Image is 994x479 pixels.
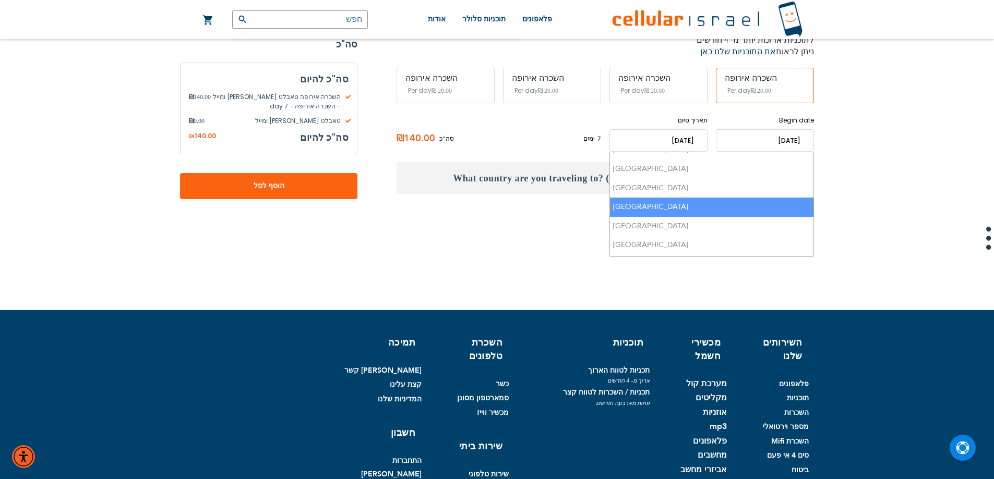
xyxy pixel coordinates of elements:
a: ביטוח [792,465,809,475]
a: אוזניות [703,408,727,417]
a: שירות טלפוני [469,469,509,479]
a: מקליטים [696,393,727,403]
span: השכרה אירופה טאבלט [PERSON_NAME] ומייל - השכרה אירופה - 7 day [211,92,349,111]
span: ‏20.00 ₪ [751,87,771,94]
input: MM/DD/YYYY [716,129,814,152]
span: 0.00 [189,116,205,126]
input: MM/DD/YYYY [609,129,708,152]
span: טאבלט [PERSON_NAME] ומייל [205,116,349,126]
li: [GEOGRAPHIC_DATA] [610,159,813,179]
span: ₪140.00 [397,131,439,146]
div: השכרה אירופה [725,73,805,83]
a: [PERSON_NAME] קשר [344,365,422,375]
a: פלאפונים [779,379,809,389]
a: מחשבים [698,450,727,460]
a: סים 4 אי פעם [767,450,809,460]
li: [GEOGRAPHIC_DATA] [610,198,813,217]
h6: השירותים שלנו [741,336,802,363]
span: ‏20.00 ₪ [538,87,558,94]
h3: סה"כ להיום [300,130,349,145]
div: This field is required. [397,231,814,244]
a: אביזרי מחשב [680,465,727,475]
span: פחות מארבעה חודשים [517,399,650,407]
span: אודות [428,15,446,23]
span: 140.00 [189,92,211,111]
span: ארוך מ- 4 חודשים [517,377,650,385]
a: מכשיר ווייז [477,408,509,417]
h6: תמיכה [348,336,415,350]
p: תוכנית זו היא תוכנית השכרה לתקופה קצרה לתוכניות ארוכות יותר מ- 4 חודשים ניתן לראות [397,23,814,57]
a: פלאפונים [693,436,727,446]
label: תאריך סיום [609,116,708,125]
div: השכרה אירופה [405,73,486,83]
a: תוכניות [787,393,809,403]
h3: סה"כ להיום [189,71,349,87]
h6: שירות ביתי [436,440,502,453]
label: Begin date [716,116,814,125]
span: 140.00 [195,131,216,140]
h6: חשבון [348,426,415,440]
a: תכניות / השכרות לטווח קצר [563,387,650,397]
h6: מכשירי חשמל [664,336,721,363]
input: חפש [232,10,368,29]
span: Per day [514,86,538,95]
span: סה"כ [439,134,454,143]
li: [GEOGRAPHIC_DATA] [610,236,813,255]
a: השכרת Mifi [771,436,809,446]
span: Per day [621,86,644,95]
a: תכניות לטווח הארוך [588,365,650,375]
a: mp3 [710,422,727,432]
h3: What country are you traveling to? (For multiple select hold down the ctrl button) [397,162,814,194]
a: מספר וירטואלי [763,422,809,432]
span: ‏20.00 ₪ [644,87,665,94]
a: מערכת קול [686,379,727,389]
img: לוגו סלולר ישראל [613,1,803,38]
span: Per day [727,86,751,95]
a: המדיניות שלנו [378,394,422,404]
span: Per day [408,86,432,95]
div: השכרה אירופה [512,73,592,83]
span: ₪ [189,92,194,102]
a: את התוכניות שלנו כאן [700,46,776,57]
a: סמארטפון מסונן [457,393,509,403]
li: [GEOGRAPHIC_DATA] [610,179,813,198]
span: תוכניות סלולר [462,15,506,23]
span: 7 [595,134,601,143]
a: קצת עלינו [390,379,422,389]
a: כשר [496,379,509,389]
span: ‏20.00 ₪ [432,87,452,94]
span: פלאפונים [522,15,552,23]
a: התחברות [392,456,422,465]
h6: תוכניות [523,336,643,350]
span: ₪ [189,132,195,141]
button: הוסף לסל [180,173,357,199]
span: ימים [583,134,595,143]
strong: סה"כ [180,36,357,52]
div: תפריט נגישות [12,445,35,468]
li: [GEOGRAPHIC_DATA] [610,255,813,274]
div: השכרה אירופה [618,73,699,83]
li: [GEOGRAPHIC_DATA] [610,217,813,236]
span: הוסף לסל [214,181,323,192]
span: ₪ [189,116,194,126]
h6: השכרת טלפונים [436,336,502,363]
a: השכרות [784,408,809,417]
